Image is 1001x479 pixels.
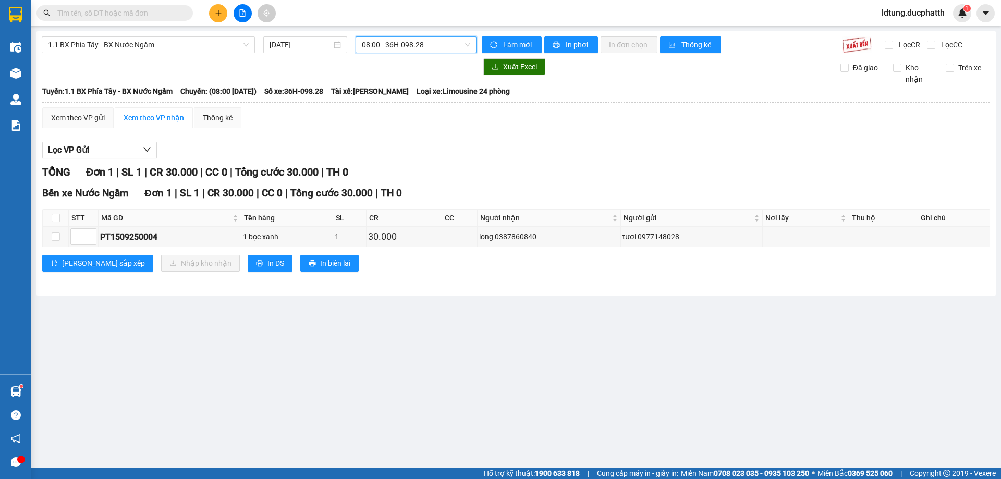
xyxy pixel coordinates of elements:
[267,257,284,269] span: In DS
[42,166,70,178] span: TỔNG
[954,62,985,73] span: Trên xe
[714,469,809,477] strong: 0708 023 035 - 0935 103 250
[981,8,991,18] span: caret-down
[57,7,180,19] input: Tìm tên, số ĐT hoặc mã đơn
[203,112,233,124] div: Thống kê
[965,5,969,12] span: 1
[202,187,205,199] span: |
[367,210,442,227] th: CR
[230,166,233,178] span: |
[144,166,147,178] span: |
[99,227,241,247] td: PT1509250004
[963,5,971,12] sup: 1
[256,260,263,268] span: printer
[10,120,21,131] img: solution-icon
[873,6,953,19] span: ldtung.ducphatth
[320,257,350,269] span: In biên lai
[624,212,752,224] span: Người gửi
[241,210,333,227] th: Tên hàng
[124,112,184,124] div: Xem theo VP nhận
[483,58,545,75] button: downloadXuất Excel
[48,143,89,156] span: Lọc VP Gửi
[300,255,359,272] button: printerIn biên lai
[121,166,142,178] span: SL 1
[849,210,918,227] th: Thu hộ
[86,166,114,178] span: Đơn 1
[900,468,902,479] span: |
[235,166,319,178] span: Tổng cước 30.000
[326,166,348,178] span: TH 0
[588,468,589,479] span: |
[42,187,129,199] span: Bến xe Nước Ngầm
[492,63,499,71] span: download
[331,85,409,97] span: Tài xế: [PERSON_NAME]
[69,210,99,227] th: STT
[484,468,580,479] span: Hỗ trợ kỹ thuật:
[417,85,510,97] span: Loại xe: Limousine 24 phòng
[765,212,839,224] span: Nơi lấy
[290,187,373,199] span: Tổng cước 30.000
[11,434,21,444] span: notification
[207,187,254,199] span: CR 30.000
[812,471,815,475] span: ⚪️
[209,4,227,22] button: plus
[566,39,590,51] span: In phơi
[842,36,872,53] img: 9k=
[51,260,58,268] span: sort-ascending
[937,39,964,51] span: Lọc CC
[381,187,402,199] span: TH 0
[62,257,145,269] span: [PERSON_NAME] sắp xếp
[482,36,542,53] button: syncLàm mới
[10,386,21,397] img: warehouse-icon
[20,385,23,388] sup: 1
[257,187,259,199] span: |
[264,85,323,97] span: Số xe: 36H-098.28
[362,37,470,53] span: 08:00 - 36H-098.28
[175,187,177,199] span: |
[10,68,21,79] img: warehouse-icon
[309,260,316,268] span: printer
[51,112,105,124] div: Xem theo VP gửi
[490,41,499,50] span: sync
[263,9,270,17] span: aim
[544,36,598,53] button: printerIn phơi
[161,255,240,272] button: downloadNhập kho nhận
[42,255,153,272] button: sort-ascending[PERSON_NAME] sắp xếp
[535,469,580,477] strong: 1900 633 818
[116,166,119,178] span: |
[200,166,203,178] span: |
[180,187,200,199] span: SL 1
[215,9,222,17] span: plus
[101,212,230,224] span: Mã GD
[901,62,938,85] span: Kho nhận
[553,41,561,50] span: printer
[9,7,22,22] img: logo-vxr
[143,145,151,154] span: down
[248,255,292,272] button: printerIn DS
[11,410,21,420] span: question-circle
[10,94,21,105] img: warehouse-icon
[681,39,713,51] span: Thống kê
[442,210,478,227] th: CC
[817,468,893,479] span: Miền Bắc
[100,230,239,243] div: PT1509250004
[976,4,995,22] button: caret-down
[321,166,324,178] span: |
[333,210,366,227] th: SL
[480,212,609,224] span: Người nhận
[270,39,332,51] input: 15/09/2025
[239,9,246,17] span: file-add
[601,36,657,53] button: In đơn chọn
[43,9,51,17] span: search
[262,187,283,199] span: CC 0
[668,41,677,50] span: bar-chart
[42,142,157,158] button: Lọc VP Gửi
[918,210,990,227] th: Ghi chú
[681,468,809,479] span: Miền Nam
[144,187,172,199] span: Đơn 1
[848,469,893,477] strong: 0369 525 060
[205,166,227,178] span: CC 0
[150,166,198,178] span: CR 30.000
[11,457,21,467] span: message
[660,36,721,53] button: bar-chartThống kê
